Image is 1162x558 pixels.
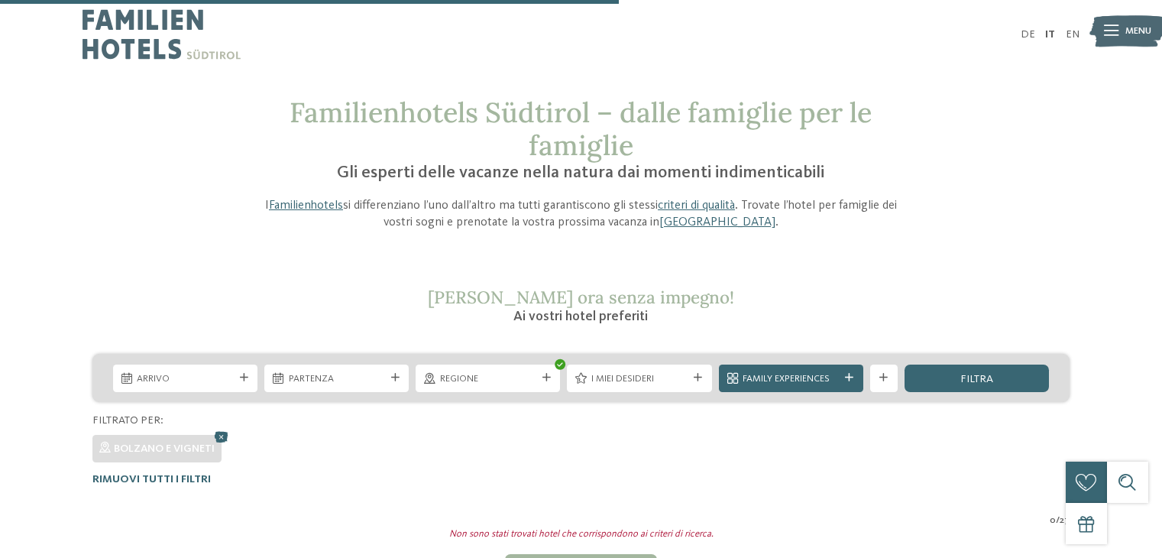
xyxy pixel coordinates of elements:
[254,197,908,232] p: I si differenziano l’uno dall’altro ma tutti garantiscono gli stessi . Trovate l’hotel per famigl...
[92,415,163,426] span: Filtrato per:
[960,374,993,384] span: filtra
[1021,29,1035,40] a: DE
[92,474,211,485] span: Rimuovi tutti i filtri
[658,200,735,212] a: criteri di qualità
[659,216,775,229] a: [GEOGRAPHIC_DATA]
[1056,514,1060,527] span: /
[513,310,648,323] span: Ai vostri hotel preferiti
[137,372,233,386] span: Arrivo
[591,372,688,386] span: I miei desideri
[1125,24,1151,38] span: Menu
[743,372,839,386] span: Family Experiences
[1060,514,1070,527] span: 27
[1066,29,1079,40] a: EN
[428,286,734,308] span: [PERSON_NAME] ora senza impegno!
[114,443,215,454] span: Bolzano e vigneti
[1050,514,1056,527] span: 0
[82,527,1079,541] div: Non sono stati trovati hotel che corrispondono ai criteri di ricerca.
[289,372,385,386] span: Partenza
[269,200,343,212] a: Familienhotels
[337,164,824,181] span: Gli esperti delle vacanze nella natura dai momenti indimenticabili
[440,372,536,386] span: Regione
[290,95,872,163] span: Familienhotels Südtirol – dalle famiglie per le famiglie
[1045,29,1055,40] a: IT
